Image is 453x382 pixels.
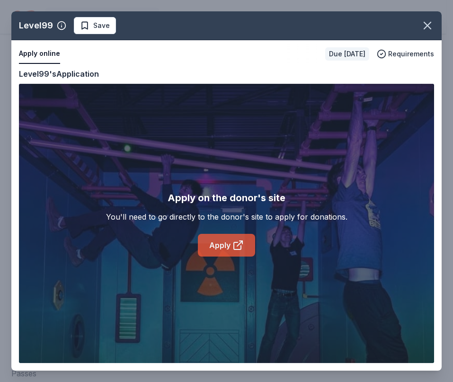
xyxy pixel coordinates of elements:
[168,190,285,205] div: Apply on the donor's site
[19,44,60,64] button: Apply online
[93,20,110,31] span: Save
[325,47,369,61] div: Due [DATE]
[19,68,99,80] div: Level99's Application
[19,18,53,33] div: Level99
[74,17,116,34] button: Save
[106,211,347,222] div: You'll need to go directly to the donor's site to apply for donations.
[388,48,434,60] span: Requirements
[198,234,255,257] a: Apply
[377,48,434,60] button: Requirements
